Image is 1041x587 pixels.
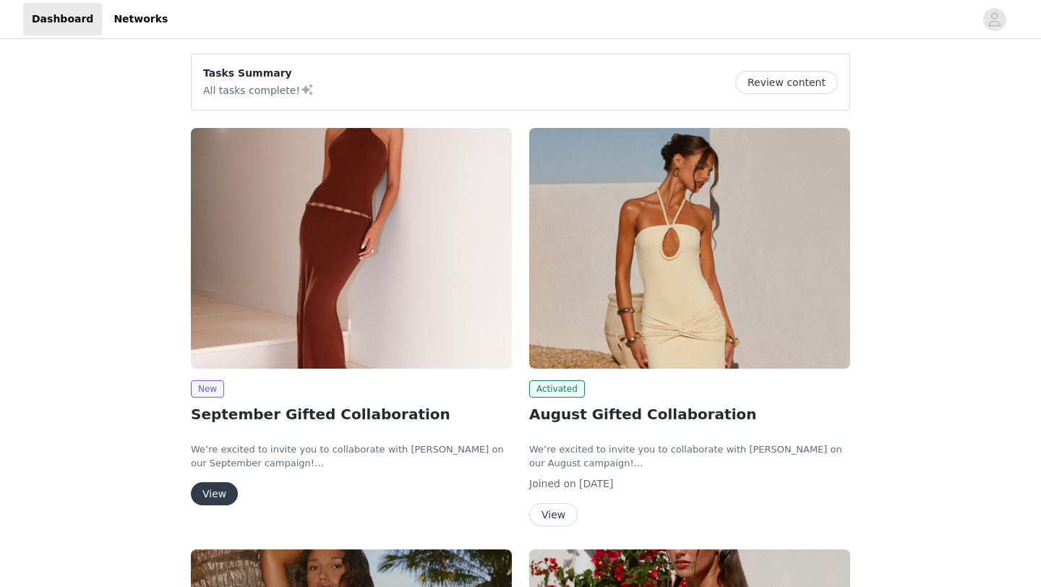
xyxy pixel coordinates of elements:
a: View [191,489,238,500]
p: Tasks Summary [203,66,314,81]
img: Peppermayo AUS [191,128,512,369]
p: We’re excited to invite you to collaborate with [PERSON_NAME] on our September campaign! [191,442,512,471]
span: Activated [529,380,585,398]
button: View [191,482,238,505]
div: avatar [988,8,1001,31]
p: We’re excited to invite you to collaborate with [PERSON_NAME] on our August campaign! [529,442,850,471]
span: New [191,380,224,398]
span: [DATE] [579,478,613,489]
h2: September Gifted Collaboration [191,403,512,425]
h2: August Gifted Collaboration [529,403,850,425]
button: Review content [735,71,838,94]
button: View [529,503,578,526]
a: Dashboard [23,3,102,35]
span: Joined on [529,478,576,489]
img: Peppermayo AUS [529,128,850,369]
a: Networks [105,3,176,35]
p: All tasks complete! [203,81,314,98]
a: View [529,510,578,520]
